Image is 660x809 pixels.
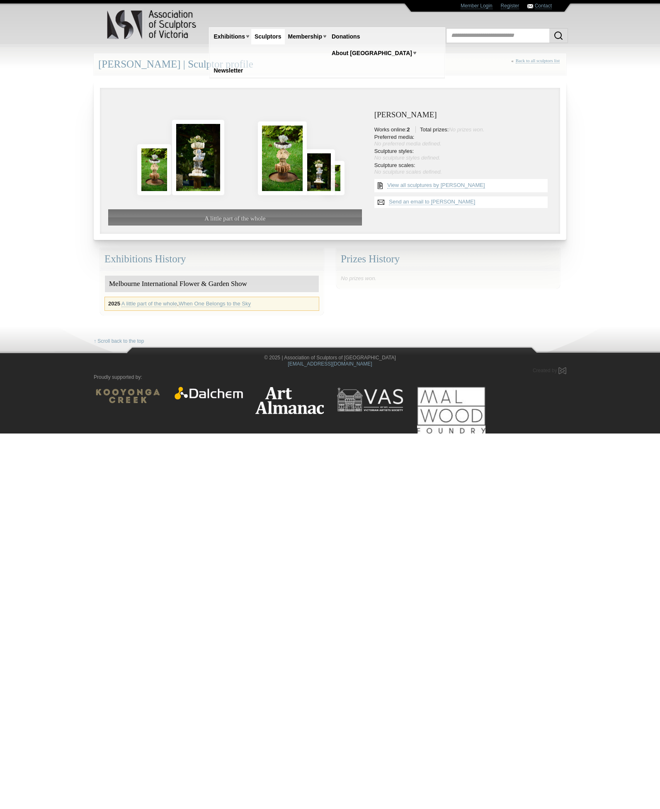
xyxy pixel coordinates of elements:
img: Mal Wood Foundry [417,387,485,434]
a: Donations [328,29,363,44]
li: Sculpture styles: [374,148,552,161]
li: Works online: Total prizes: [374,126,552,133]
span: Created by [533,368,557,373]
li: Sculpture scales: [374,162,552,175]
a: Created by [533,368,566,373]
h3: [PERSON_NAME] [374,111,552,119]
img: Contact ASV [527,4,533,8]
a: Sculptors [251,29,285,44]
img: When One Belongs to the Sky [303,149,335,195]
img: Created by Marby [558,367,566,374]
img: A little part of the whole [258,121,307,195]
div: No sculpture styles defined. [374,155,552,161]
strong: 2025 [108,300,120,307]
a: Send an email to [PERSON_NAME] [389,199,475,205]
img: Kooyonga Wines [94,387,162,405]
img: When One Belongs to the Sky [172,120,224,195]
a: Back to all sculptors list [516,58,560,63]
a: About [GEOGRAPHIC_DATA] [328,46,415,61]
a: Exhibitions [211,29,248,44]
a: Register [501,3,519,9]
div: Melbourne International Flower & Garden Show [105,276,319,293]
span: No prizes won. [341,275,376,281]
div: , [104,297,319,311]
a: [EMAIL_ADDRESS][DOMAIN_NAME] [288,361,372,367]
img: logo.png [107,8,198,41]
span: No prizes won. [449,126,484,133]
a: View all sculptures by [PERSON_NAME] [387,182,485,189]
div: Prizes History [336,248,560,270]
div: « [511,58,562,73]
div: © 2025 | Association of Sculptors of [GEOGRAPHIC_DATA] [87,355,573,367]
li: Preferred media: [374,134,552,147]
a: Member Login [461,3,493,9]
img: A little part of the whole [137,144,171,195]
div: No preferred media defined. [374,140,552,147]
a: Membership [285,29,325,44]
a: ↑ Scroll back to the top [94,338,144,344]
a: A little part of the whole [121,300,177,307]
p: Proudly supported by: [94,374,566,380]
img: Art Almanac [255,387,324,414]
div: No sculpture scales defined. [374,169,552,175]
img: View all {sculptor_name} sculptures list [374,179,386,192]
div: Exhibitions History [100,248,324,270]
img: Victorian Artists Society [336,387,405,413]
a: When One Belongs to the Sky [179,300,251,307]
span: A little part of the whole [204,215,265,222]
img: Dalchem Products [175,387,243,400]
a: Newsletter [211,63,247,78]
div: [PERSON_NAME] | Sculptor profile [94,53,566,75]
img: Send an email to Leah Bright [374,196,388,208]
img: Search [553,31,563,41]
a: Contact [535,3,552,9]
strong: 2 [407,126,410,133]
